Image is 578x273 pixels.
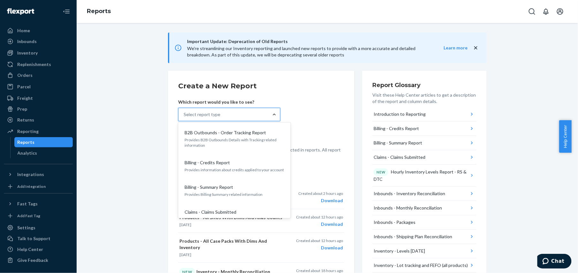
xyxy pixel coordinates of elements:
[4,233,73,244] button: Talk to Support
[17,84,31,90] div: Parcel
[374,140,422,146] div: Billing - Summary Report
[87,8,111,15] a: Reports
[185,209,236,215] p: Claims - Claims Submitted
[4,182,73,191] a: Add Integration
[296,238,343,243] p: Created about 12 hours ago
[14,148,73,158] a: Analytics
[17,201,38,207] div: Fast Tags
[178,99,280,105] p: Which report would you like to see?
[187,38,431,45] span: Important Update: Deprecation of Old Reports
[4,211,73,220] a: Add Fast Tag
[179,222,191,227] time: [DATE]
[372,230,476,244] button: Inbounds - Shipping Plan Reconciliation
[374,219,415,225] div: Inbounds - Packages
[185,217,284,222] p: See all the claims that you have submitted and their status
[178,81,344,91] h2: Create a New Report
[4,104,73,114] a: Prep
[179,238,287,251] p: Products - All Case Packs With Dims And Inventory
[4,26,73,36] a: Home
[4,36,73,47] a: Inbounds
[4,115,73,125] a: Returns
[4,223,73,233] a: Settings
[14,137,73,147] a: Reports
[17,95,33,101] div: Freight
[372,92,476,105] p: Visit these Help Center articles to get a description of the report and column details.
[185,167,284,173] p: Provides information about credits applied to your account
[185,137,284,148] p: Provides B2B Outbounds Details with Tracking related information
[4,169,73,180] button: Integrations
[298,191,343,196] p: Created about 2 hours ago
[540,5,552,18] button: Open notifications
[60,5,73,18] button: Close Navigation
[372,150,476,165] button: Claims - Claims Submitted
[4,126,73,136] a: Reporting
[178,233,344,263] button: Products - All Case Packs With Dims And Inventory[DATE]Created about 12 hours agoDownload
[178,209,344,233] button: Products - All SKUs With Dims And Alias Counts[DATE]Created about 12 hours agoDownload
[17,106,27,112] div: Prep
[17,184,46,189] div: Add Integration
[17,38,37,45] div: Inbounds
[185,129,266,136] p: B2B Outbounds - Order Tracking Report
[372,122,476,136] button: Billing - Credits Report
[526,5,538,18] button: Open Search Box
[431,45,468,51] button: Learn more
[372,165,476,187] button: NEWHourly Inventory Levels Report - RS & DTC
[179,252,191,257] time: [DATE]
[17,61,51,68] div: Replenishments
[374,154,425,160] div: Claims - Claims Submitted
[372,187,476,201] button: Inbounds - Inventory Reconciliation
[17,257,48,263] div: Give Feedback
[185,184,233,190] p: Billing - Summary Report
[372,136,476,150] button: Billing - Summary Report
[374,168,469,182] div: Hourly Inventory Levels Report - RS & DTC
[4,93,73,103] a: Freight
[17,246,43,253] div: Help Center
[374,125,419,132] div: Billing - Credits Report
[559,120,572,153] button: Help Center
[17,213,40,218] div: Add Fast Tag
[4,255,73,265] button: Give Feedback
[372,244,476,258] button: Inventory - Levels [DATE]
[374,262,468,269] div: Inventory - Lot tracking and FEFO (all products)
[296,221,343,227] div: Download
[372,201,476,215] button: Inbounds - Monthly Reconciliation
[17,117,34,123] div: Returns
[4,48,73,58] a: Inventory
[17,235,50,242] div: Talk to Support
[372,215,476,230] button: Inbounds - Packages
[372,81,476,89] h3: Report Glossary
[537,254,572,270] iframe: Abre un widget desde donde se puede chatear con uno de los agentes
[17,171,44,178] div: Integrations
[4,59,73,70] a: Replenishments
[473,45,479,51] button: close
[184,111,220,118] div: Select report type
[17,225,35,231] div: Settings
[4,82,73,92] a: Parcel
[372,258,476,273] button: Inventory - Lot tracking and FEFO (all products)
[374,233,452,240] div: Inbounds - Shipping Plan Reconciliation
[374,248,425,254] div: Inventory - Levels [DATE]
[374,111,426,117] div: Introduction to Reporting
[82,2,116,21] ol: breadcrumbs
[4,199,73,209] button: Fast Tags
[376,170,385,175] p: NEW
[4,244,73,255] a: Help Center
[296,214,343,220] p: Created about 12 hours ago
[17,27,30,34] div: Home
[298,197,343,204] div: Download
[185,159,230,166] p: Billing - Credits Report
[185,192,284,197] p: Provides Billing Summary related information
[4,70,73,80] a: Orders
[372,107,476,122] button: Introduction to Reporting
[18,139,35,145] div: Reports
[17,72,33,78] div: Orders
[374,205,442,211] div: Inbounds - Monthly Reconciliation
[554,5,567,18] button: Open account menu
[7,8,34,15] img: Flexport logo
[296,245,343,251] div: Download
[187,46,415,57] span: We're streamlining our Inventory reporting and launched new reports to provide with a more accura...
[17,128,39,135] div: Reporting
[18,150,37,156] div: Analytics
